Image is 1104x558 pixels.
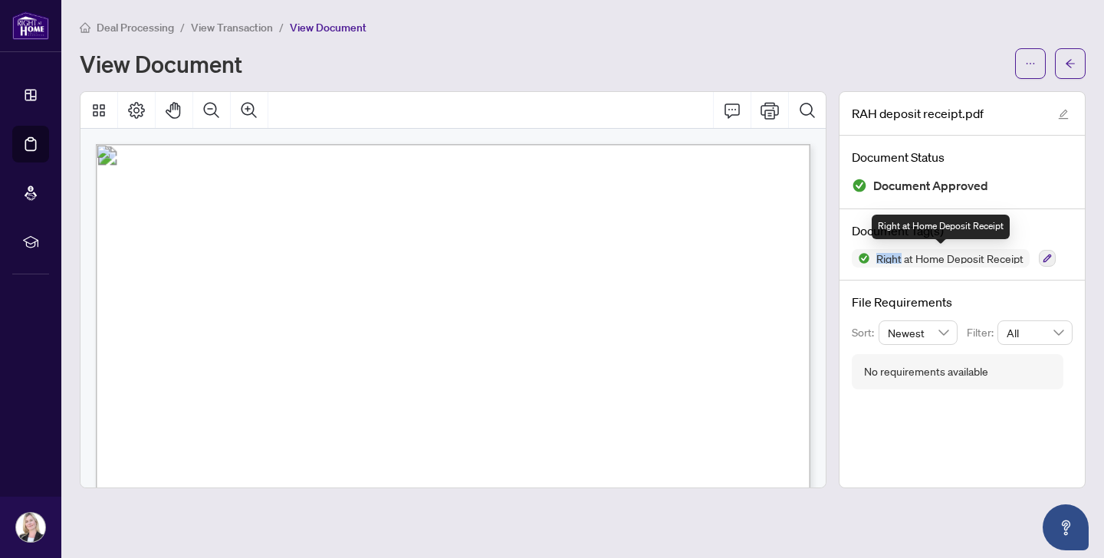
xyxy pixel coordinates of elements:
h4: Document Tag(s) [852,222,1073,240]
img: Status Icon [852,249,870,268]
div: Right at Home Deposit Receipt [872,215,1010,239]
h4: Document Status [852,148,1073,166]
span: View Document [290,21,366,34]
span: Document Approved [873,176,988,196]
span: Newest [888,321,949,344]
p: Filter: [967,324,997,341]
span: home [80,22,90,33]
img: Document Status [852,178,867,193]
span: Right at Home Deposit Receipt [870,253,1030,264]
span: ellipsis [1025,58,1036,69]
button: Open asap [1043,504,1089,550]
h1: View Document [80,51,242,76]
span: arrow-left [1065,58,1076,69]
div: No requirements available [864,363,988,380]
p: Sort: [852,324,879,341]
span: RAH deposit receipt.pdf [852,104,984,123]
li: / [279,18,284,36]
span: Deal Processing [97,21,174,34]
h4: File Requirements [852,293,1073,311]
img: logo [12,11,49,40]
span: View Transaction [191,21,273,34]
img: Profile Icon [16,513,45,542]
li: / [180,18,185,36]
span: edit [1058,109,1069,120]
span: All [1007,321,1063,344]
